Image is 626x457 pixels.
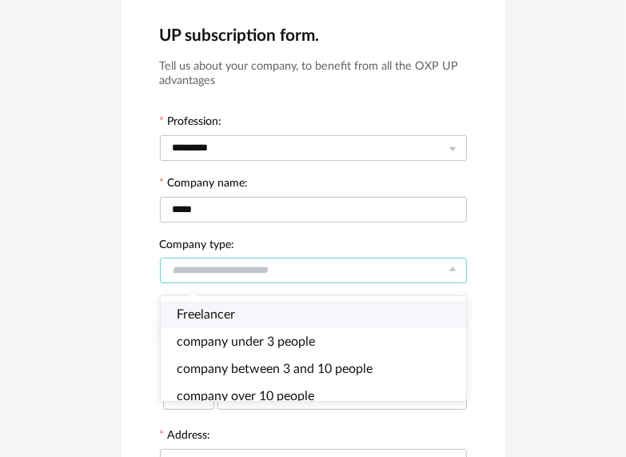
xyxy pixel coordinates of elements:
span: company over 10 people [177,390,314,403]
label: Profession: [160,116,222,130]
label: Company type: [160,239,235,254]
label: Address: [160,430,211,444]
h2: UP subscription form. [160,25,467,46]
span: Freelancer [177,308,235,321]
h3: Tell us about your company, to benefit from all the OXP UP advantages [160,59,467,89]
label: Company name: [160,178,249,192]
span: company under 3 people [177,335,315,348]
span: company between 3 and 10 people [177,363,373,375]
